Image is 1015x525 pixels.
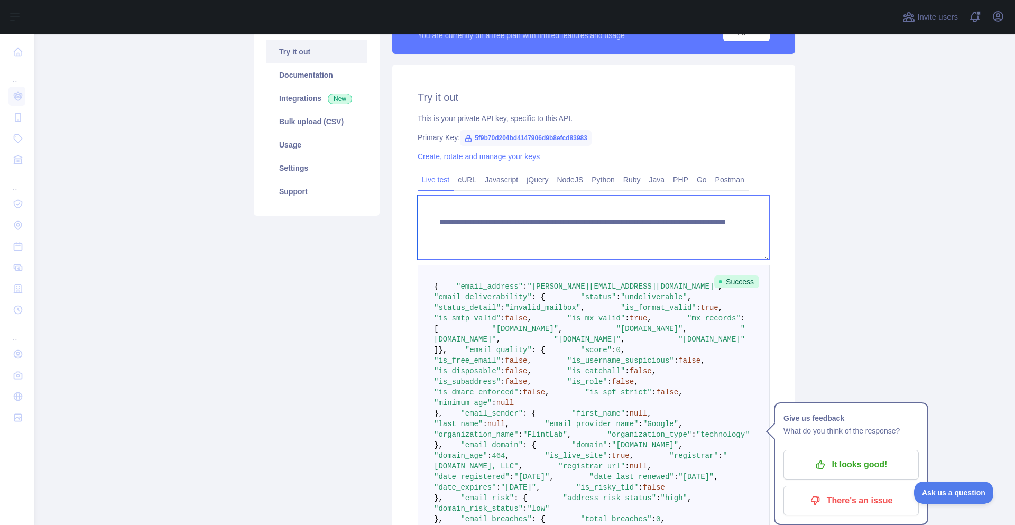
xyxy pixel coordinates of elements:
[434,367,501,375] span: "is_disposable"
[505,367,527,375] span: false
[434,377,501,386] span: "is_subaddress"
[501,367,505,375] span: :
[552,171,587,188] a: NodeJS
[630,462,648,471] span: null
[718,303,723,312] span: ,
[625,462,629,471] span: :
[630,409,648,418] span: null
[532,515,545,523] span: : {
[532,346,545,354] span: : {
[696,303,700,312] span: :
[656,515,660,523] span: 0
[438,346,447,354] span: },
[434,409,443,418] span: },
[639,420,643,428] span: :
[783,486,919,515] button: There's an issue
[418,90,770,105] h2: Try it out
[589,473,674,481] span: "date_last_renewed"
[674,356,678,365] span: :
[501,314,505,323] span: :
[460,441,523,449] span: "email_domain"
[571,441,607,449] span: "domain"
[545,388,549,397] span: ,
[652,388,656,397] span: :
[630,452,634,460] span: ,
[523,282,527,291] span: :
[639,483,643,492] span: :
[567,367,625,375] span: "is_catchall"
[505,314,527,323] span: false
[434,282,438,291] span: {
[527,314,531,323] span: ,
[532,293,545,301] span: : {
[434,483,496,492] span: "date_expires"
[669,452,718,460] span: "registrar"
[634,377,638,386] span: ,
[678,441,682,449] span: ,
[625,409,629,418] span: :
[567,430,571,439] span: ,
[501,303,505,312] span: :
[434,515,443,523] span: },
[434,494,443,502] span: },
[496,483,501,492] span: :
[563,494,656,502] span: "address_risk_status"
[496,399,514,407] span: null
[625,367,629,375] span: :
[687,314,741,323] span: "mx_records"
[580,346,612,354] span: "score"
[501,377,505,386] span: :
[527,367,531,375] span: ,
[678,356,700,365] span: false
[914,482,994,504] iframe: Toggle Customer Support
[687,494,691,502] span: ,
[900,8,960,25] button: Invite users
[483,420,487,428] span: :
[652,515,656,523] span: :
[523,409,536,418] span: : {
[456,282,523,291] span: "email_address"
[621,346,625,354] span: ,
[656,494,660,502] span: :
[612,441,678,449] span: "[DOMAIN_NAME]"
[700,356,705,365] span: ,
[434,356,501,365] span: "is_free_email"
[558,462,625,471] span: "registrar_url"
[607,430,692,439] span: "organization_type"
[266,63,367,87] a: Documentation
[687,293,691,301] span: ,
[8,63,25,85] div: ...
[434,441,443,449] span: },
[434,293,532,301] span: "email_deliverability"
[607,377,612,386] span: :
[8,321,25,343] div: ...
[501,483,536,492] span: "[DATE]"
[492,325,558,333] span: "[DOMAIN_NAME]"
[661,515,665,523] span: ,
[496,335,501,344] span: ,
[711,171,749,188] a: Postman
[580,515,651,523] span: "total_breaches"
[678,335,745,344] span: "[DOMAIN_NAME]"
[505,356,527,365] span: false
[576,483,639,492] span: "is_risky_tld"
[652,367,656,375] span: ,
[693,171,711,188] a: Go
[691,430,696,439] span: :
[612,377,634,386] span: false
[545,452,607,460] span: "is_live_site"
[587,171,619,188] a: Python
[714,275,759,288] span: Success
[678,420,682,428] span: ,
[460,130,592,146] span: 5f9b70d204bd4147906d9b8efcd83983
[418,30,625,41] div: You are currently on a free plan with limited features and usage
[674,473,678,481] span: :
[783,425,919,437] p: What do you think of the response?
[465,346,532,354] span: "email_quality"
[554,335,621,344] span: "[DOMAIN_NAME]"
[266,40,367,63] a: Try it out
[266,180,367,203] a: Support
[625,314,629,323] span: :
[647,314,651,323] span: ,
[523,441,536,449] span: : {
